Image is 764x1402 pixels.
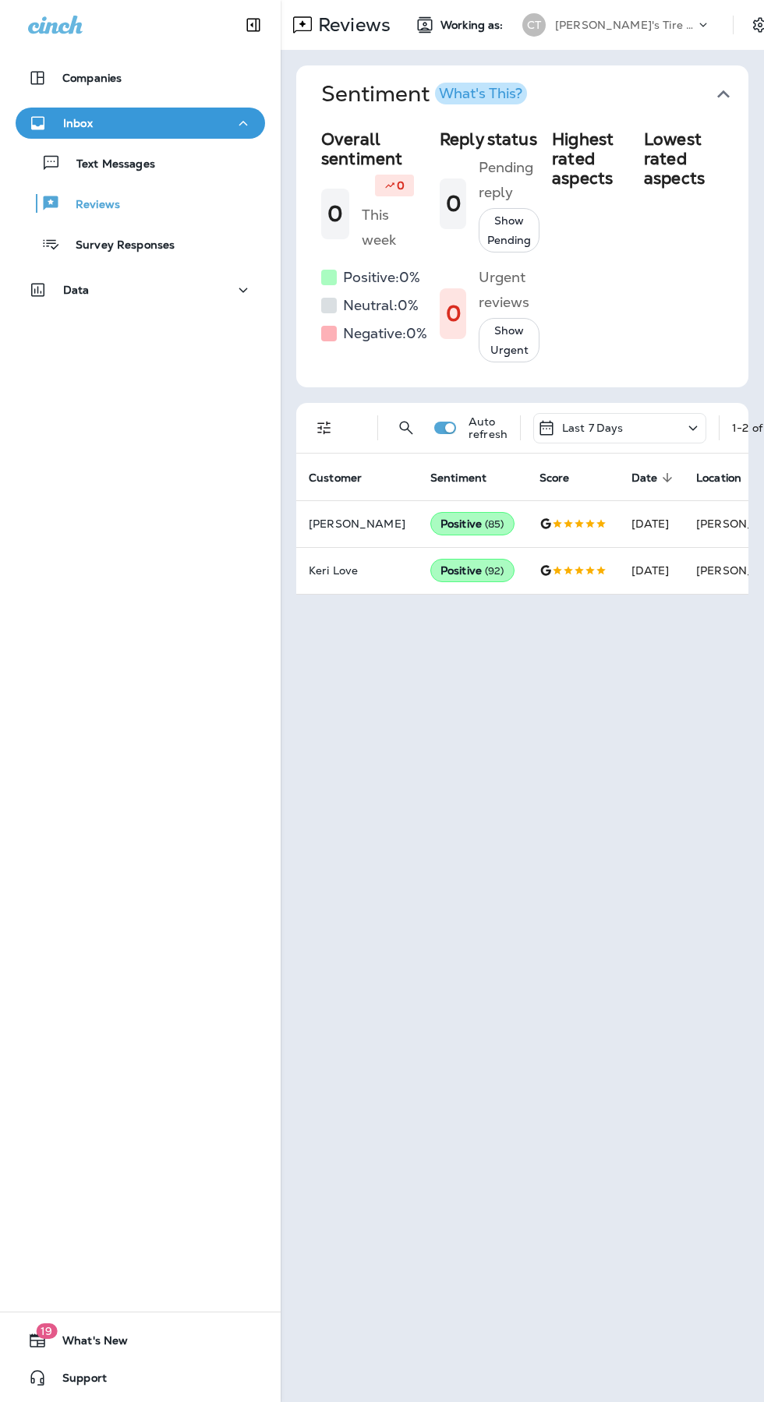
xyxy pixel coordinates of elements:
[47,1334,128,1353] span: What's New
[16,108,265,139] button: Inbox
[47,1372,107,1390] span: Support
[439,87,522,101] div: What's This?
[309,471,382,485] span: Customer
[16,274,265,305] button: Data
[552,129,631,189] h2: Highest rated aspects
[430,512,515,535] div: Positive
[485,564,504,577] span: ( 92 )
[63,117,93,129] p: Inbox
[312,13,391,37] p: Reviews
[343,265,420,290] h5: Positive: 0 %
[440,129,539,149] h2: Reply status
[435,83,527,104] button: What's This?
[479,318,539,362] button: Show Urgent
[696,471,762,485] span: Location
[62,72,122,84] p: Companies
[16,62,265,94] button: Companies
[446,301,460,327] h1: 0
[343,293,419,318] h5: Neutral: 0 %
[327,201,343,227] h1: 0
[232,9,275,41] button: Collapse Sidebar
[16,1362,265,1393] button: Support
[539,471,570,485] span: Score
[430,471,507,485] span: Sentiment
[619,500,684,547] td: [DATE]
[362,203,427,253] h5: This week
[391,412,422,443] button: Search Reviews
[555,19,695,31] p: [PERSON_NAME]'s Tire & Auto
[446,191,460,217] h1: 0
[60,198,120,213] p: Reviews
[479,155,539,205] h5: Pending reply
[430,471,486,485] span: Sentiment
[469,415,508,440] p: Auto refresh
[309,564,405,577] p: Keri Love
[63,284,90,296] p: Data
[16,147,265,179] button: Text Messages
[644,129,723,189] h2: Lowest rated aspects
[479,265,539,315] h5: Urgent reviews
[60,238,175,253] p: Survey Responses
[343,321,427,346] h5: Negative: 0 %
[309,65,761,123] button: SentimentWhat's This?
[562,422,624,434] p: Last 7 Days
[485,517,504,531] span: ( 85 )
[36,1323,57,1339] span: 19
[16,187,265,220] button: Reviews
[696,471,741,485] span: Location
[296,123,748,387] div: SentimentWhat's This?
[309,471,362,485] span: Customer
[619,547,684,594] td: [DATE]
[631,471,658,485] span: Date
[397,178,405,193] p: 0
[631,471,678,485] span: Date
[321,129,427,168] h2: Overall sentiment
[479,208,539,253] button: Show Pending
[440,19,507,32] span: Working as:
[16,228,265,260] button: Survey Responses
[321,81,527,108] h1: Sentiment
[522,13,546,37] div: CT
[309,412,340,443] button: Filters
[61,157,155,172] p: Text Messages
[309,517,405,530] p: [PERSON_NAME]
[430,559,515,582] div: Positive
[539,471,590,485] span: Score
[16,1325,265,1356] button: 19What's New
